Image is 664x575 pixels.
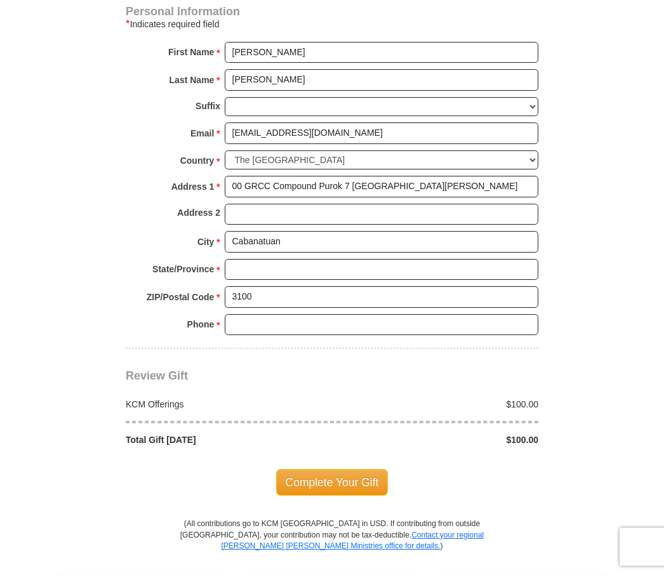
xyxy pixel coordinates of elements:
strong: Last Name [169,72,215,89]
strong: First Name [168,44,214,62]
div: Total Gift [DATE] [119,434,333,447]
span: Review Gift [126,370,188,383]
span: Complete Your Gift [276,470,388,496]
strong: Email [190,125,214,143]
div: Indicates required field [126,17,538,32]
strong: Phone [187,316,215,334]
strong: City [197,234,214,251]
div: $100.00 [332,434,545,447]
div: KCM Offerings [119,399,333,411]
a: Contact your regional [PERSON_NAME] [PERSON_NAME] Ministries office for details. [221,531,484,551]
strong: Address 2 [177,204,220,222]
strong: ZIP/Postal Code [147,289,215,307]
strong: State/Province [152,261,214,279]
strong: Suffix [196,98,220,116]
p: (All contributions go to KCM [GEOGRAPHIC_DATA] in USD. If contributing from outside [GEOGRAPHIC_D... [180,519,484,574]
strong: Country [180,152,215,170]
strong: Address 1 [171,178,215,196]
h4: Personal Information [126,7,538,17]
div: $100.00 [332,399,545,411]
